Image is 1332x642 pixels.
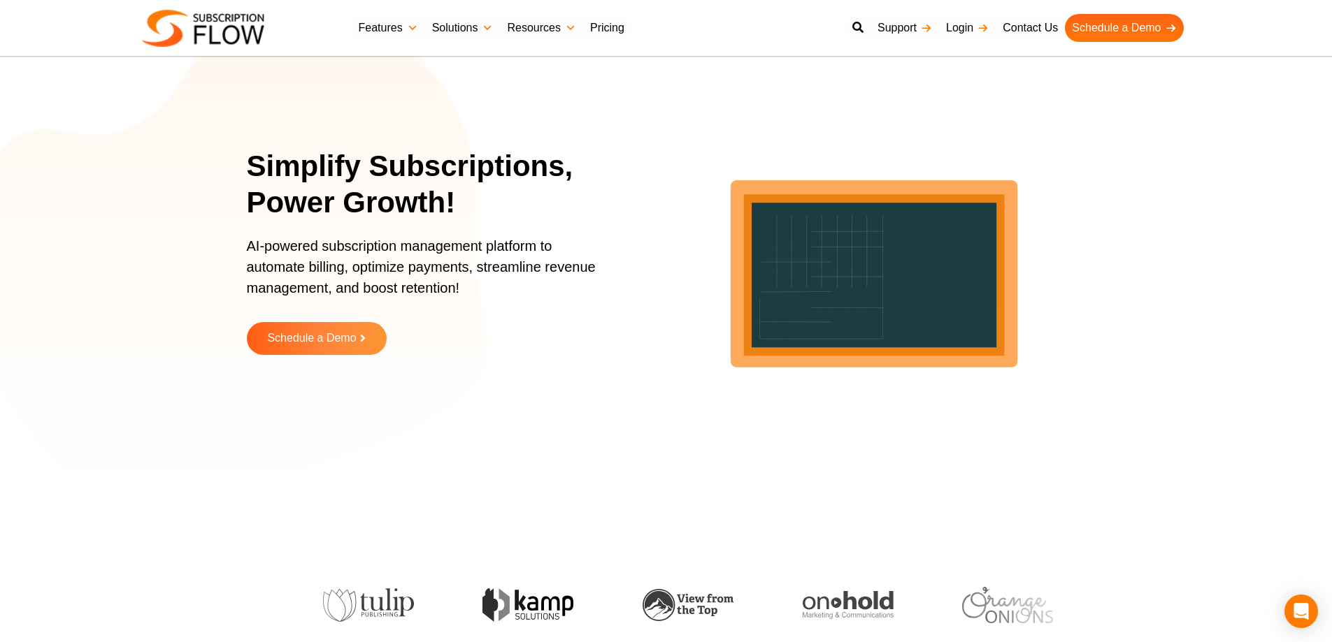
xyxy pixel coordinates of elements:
img: onhold-marketing [796,591,887,619]
a: Pricing [583,14,631,42]
p: AI-powered subscription management platform to automate billing, optimize payments, streamline re... [247,235,610,312]
h1: Simplify Subscriptions, Power Growth! [247,148,628,221]
img: kamp-solution [476,588,567,621]
a: Schedule a Demo [1065,14,1183,42]
img: tulip-publishing [317,588,408,622]
span: Schedule a Demo [267,333,356,344]
a: Solutions [425,14,501,42]
a: Resources [500,14,582,42]
a: Login [939,14,996,42]
img: orange-onions [956,587,1047,622]
a: Support [871,14,939,42]
a: Schedule a Demo [247,322,387,355]
img: Subscriptionflow [142,10,264,47]
a: Features [352,14,425,42]
a: Contact Us [996,14,1065,42]
img: view-from-the-top [636,589,727,622]
div: Open Intercom Messenger [1284,594,1318,628]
